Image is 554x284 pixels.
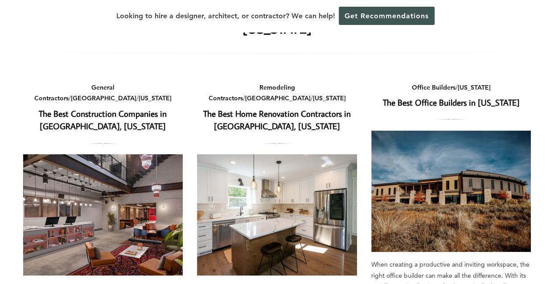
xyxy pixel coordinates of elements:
[23,82,183,104] div: / /
[458,83,491,91] a: [US_STATE]
[39,108,167,132] a: The Best Construction Companies in [GEOGRAPHIC_DATA], [US_STATE]
[383,220,543,273] iframe: Drift Widget Chat Controller
[371,131,531,252] a: The Best Office Builders in [US_STATE]
[197,82,357,104] div: / /
[339,7,435,25] a: Get Recommendations
[312,94,345,102] a: [US_STATE]
[245,94,310,102] a: [GEOGRAPHIC_DATA]
[23,154,183,276] a: The Best Construction Companies in [GEOGRAPHIC_DATA], [US_STATE]
[371,82,531,93] div: /
[139,94,172,102] a: [US_STATE]
[71,94,136,102] a: [GEOGRAPHIC_DATA]
[197,154,357,276] a: The Best Home Renovation Contractors in [GEOGRAPHIC_DATA], [US_STATE]
[203,108,351,132] a: The Best Home Renovation Contractors in [GEOGRAPHIC_DATA], [US_STATE]
[383,97,520,108] a: The Best Office Builders in [US_STATE]
[412,83,456,91] a: Office Builders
